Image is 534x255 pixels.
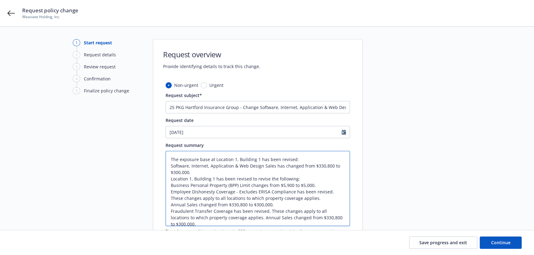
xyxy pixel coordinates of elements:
[166,151,350,226] textarea: The exposure base at Location 1, Building 1 has been revised: Software, Internet, Application & W...
[409,237,477,249] button: Save progress and exit
[84,51,116,58] div: Request details
[73,51,80,58] div: 2
[84,87,129,94] div: Finalize policy change
[84,75,111,82] div: Confirmation
[73,39,80,46] div: 1
[84,39,112,46] div: Start request
[73,87,80,94] div: 5
[166,101,350,113] input: The subject will appear in the summary list view for quick reference.
[201,82,207,88] input: Urgent
[166,229,350,239] span: This information will be populated into the SSC case and appear in the sidebar for servicing team...
[491,240,511,245] span: Continue
[166,92,202,98] span: Request subject*
[84,63,116,70] div: Review request
[163,63,260,70] span: Provide identifying details to track this change.
[22,14,78,20] span: Weaviate Holding, Inc.
[73,63,80,70] div: 3
[166,126,342,138] input: MM/DD/YYYY
[73,75,80,82] div: 4
[163,49,260,59] h1: Request overview
[166,82,172,88] input: Non-urgent
[209,82,224,88] span: Urgent
[174,82,198,88] span: Non-urgent
[166,117,194,123] span: Request date
[480,237,522,249] button: Continue
[22,7,78,14] span: Request policy change
[342,130,346,135] svg: Calendar
[166,142,204,148] span: Request summary
[419,240,467,245] span: Save progress and exit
